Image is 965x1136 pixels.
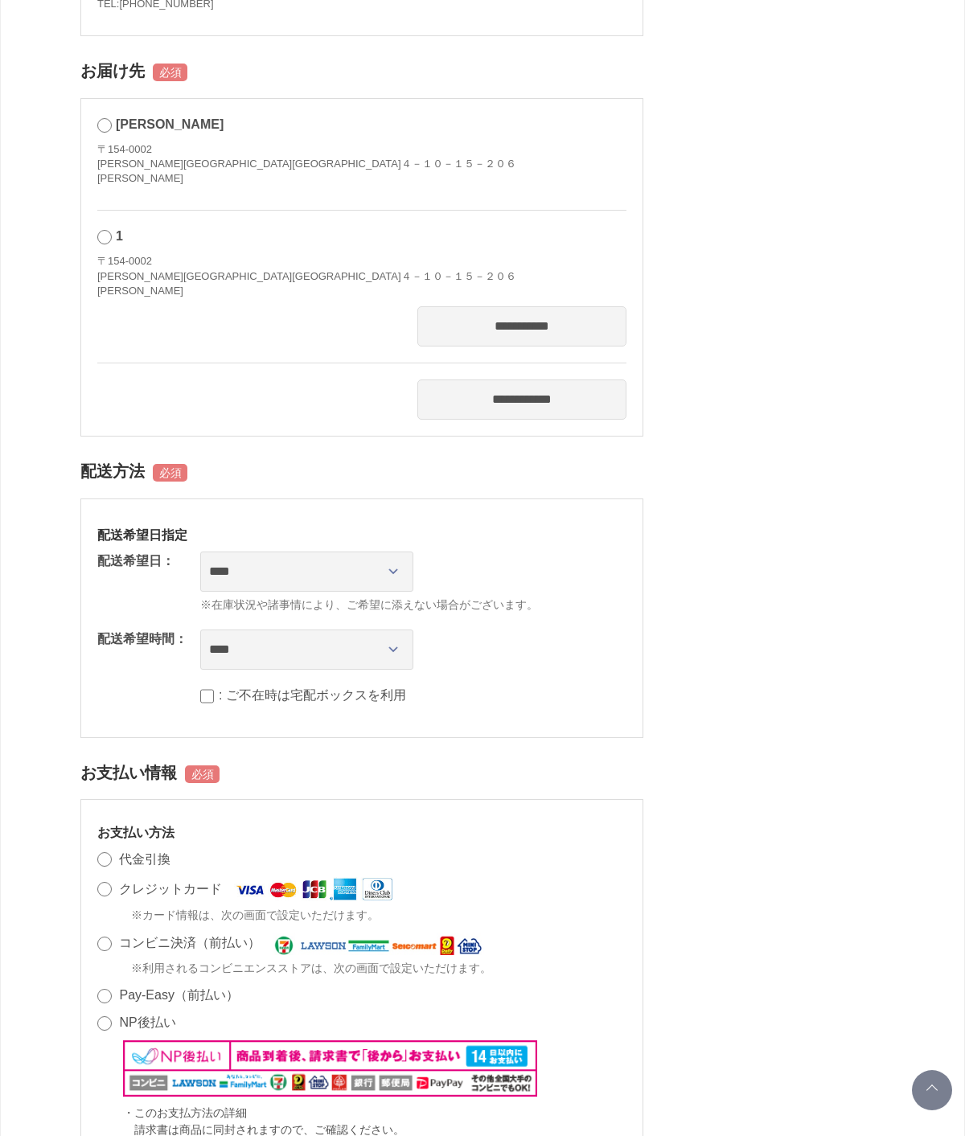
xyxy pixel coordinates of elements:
span: [PERSON_NAME] [116,117,224,131]
label: コンビニ決済（前払い） [119,936,261,949]
label: クレジットカード [119,882,222,896]
span: ※利用されるコンビニエンスストアは、次の画面で設定いただけます。 [131,960,491,977]
address: 〒 [PERSON_NAME][GEOGRAPHIC_DATA][GEOGRAPHIC_DATA] [PERSON_NAME] [97,142,516,187]
h3: お支払い方法 [97,824,626,841]
label: : ご不在時は宅配ボックスを利用 [219,688,406,702]
h2: 配送方法 [80,453,643,490]
dt: 配送希望時間： [97,630,187,649]
span: 1 [116,229,123,243]
a: ４－１０－１５－２０６ [401,270,516,282]
span: ※在庫状況や諸事情により、ご希望に添えない場合がございます。 [200,597,626,613]
img: コンビニ決済（前払い） [273,933,484,955]
span: ※カード情報は、次の画面で設定いただけます。 [131,907,379,924]
label: NP後払い [119,1015,175,1029]
img: NP後払い [123,1040,537,1097]
h3: 配送希望日指定 [97,527,626,543]
dt: 配送希望日： [97,552,175,571]
a: ４－１０－１５－２０６ [401,158,516,170]
label: 代金引換 [119,852,170,866]
a: 154-0002 [108,143,152,155]
img: クレジットカード [234,877,392,902]
address: 〒 [PERSON_NAME][GEOGRAPHIC_DATA][GEOGRAPHIC_DATA] [PERSON_NAME] [97,254,516,298]
a: 154-0002 [108,255,152,267]
label: Pay-Easy（前払い） [119,988,238,1002]
h2: お支払い情報 [80,754,643,792]
h2: お届け先 [80,52,643,90]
